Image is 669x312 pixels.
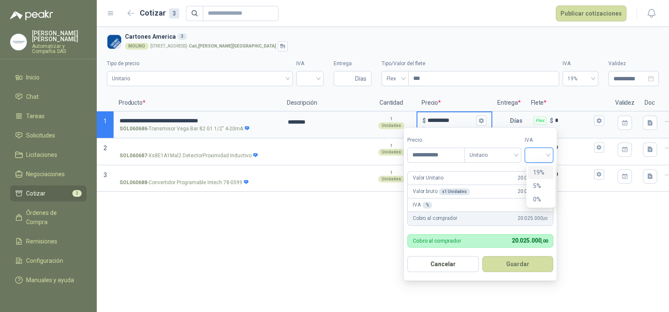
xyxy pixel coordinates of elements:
span: 20.025.000 [518,174,548,182]
p: $ [422,126,486,134]
label: IVA [525,136,553,144]
span: 3 [104,172,107,178]
span: Remisiones [26,237,57,246]
span: Días [355,71,366,86]
p: Cobro al comprador [413,214,457,222]
p: 1 [390,143,393,149]
div: % [422,202,433,209]
span: Licitaciones [26,150,57,159]
button: Flex $ [594,143,604,153]
p: [STREET_ADDRESS] - [150,44,276,48]
button: Guardar [482,256,554,272]
span: ,00 [541,238,548,244]
button: $$20.025.000,00 [476,116,486,126]
p: 1 [390,169,393,176]
a: Inicio [10,69,87,85]
span: 19% [568,72,593,85]
p: Días [510,112,526,129]
span: 20.025.000 [425,127,457,132]
p: Cantidad [366,95,417,111]
a: Órdenes de Compra [10,205,87,230]
a: Licitaciones [10,147,87,163]
input: Flex $ [555,117,592,124]
label: Entrega [334,60,372,68]
div: MOLINO [125,43,149,50]
p: Valor bruto [413,188,470,196]
span: ,00 [543,216,548,221]
p: IVA [413,201,432,209]
p: Precio [417,95,492,111]
p: Producto [114,95,282,111]
a: Remisiones [10,233,87,249]
button: Flex $ [594,169,604,180]
div: 0% [533,195,549,204]
p: - Convertidor Programable Intech 78-0599 [119,179,249,187]
label: IVA [296,60,324,68]
div: 3 [178,33,187,40]
img: Company Logo [107,34,122,49]
span: Cotizar [26,189,45,198]
div: Unidades [378,122,404,129]
p: $ [550,116,553,125]
label: IVA [563,60,598,68]
button: Cancelar [407,256,479,272]
a: Cotizar3 [10,185,87,201]
span: Manuales y ayuda [26,275,74,285]
a: Negociaciones [10,166,87,182]
label: Precio [407,136,465,144]
strong: SOL060686 [119,125,147,133]
h3: Cartones America [125,32,656,41]
span: Negociaciones [26,169,65,179]
span: 2 [104,145,107,151]
span: Unitario [112,72,288,85]
div: Flex [534,116,547,125]
div: Unidades [378,149,404,156]
input: Flex $ [555,144,592,151]
a: Manuales y ayuda [10,272,87,288]
div: 5% [528,179,554,193]
span: 20.025.000 [518,188,548,196]
p: Flete [526,95,610,111]
p: [PERSON_NAME] [PERSON_NAME] [32,30,87,42]
a: Chat [10,89,87,105]
p: 1 [390,116,393,122]
button: Publicar cotizaciones [556,5,627,21]
label: Tipo/Valor del flete [382,60,559,68]
div: x 1 Unidades [439,188,470,195]
label: Validez [608,60,659,68]
input: SOL060687-Xs8E1A1Mal2 DetectorProximidad Inductivo [119,145,276,151]
img: Logo peakr [10,10,53,20]
div: 5% [533,181,549,190]
span: Flex [387,72,404,85]
img: Company Logo [11,34,27,50]
span: 3 [72,190,82,197]
p: - Transmisor Vega Bar 82 G1 1/2" 4-20mA [119,125,250,133]
div: 0% [528,193,554,206]
span: Configuración [26,256,63,265]
span: Órdenes de Compra [26,208,79,227]
div: 3 [169,8,179,19]
a: Tareas [10,108,87,124]
span: Solicitudes [26,131,55,140]
span: Tareas [26,111,45,121]
input: SOL060688-Convertidor Programable Intech 78-0599 [119,172,276,178]
strong: Cali , [PERSON_NAME][GEOGRAPHIC_DATA] [189,44,276,48]
p: Doc [640,95,661,111]
p: Cobro al comprador [413,238,461,243]
strong: SOL060688 [119,179,147,187]
p: Entrega [492,95,526,111]
button: Flex $ [594,116,604,126]
div: 19% [528,166,554,179]
h2: Cotizar [140,7,179,19]
span: Unitario [470,149,516,161]
a: Configuración [10,253,87,269]
p: Valor Unitario [413,174,443,182]
p: Validez [610,95,640,111]
input: Flex $ [555,171,592,177]
input: SOL060686-Transmisor Vega Bar 82 G1 1/2" 4-20mA [119,118,276,124]
p: - Xs8E1A1Mal2 DetectorProximidad Inductivo [119,152,258,160]
p: Automatizar y Compañia SAS [32,44,87,54]
span: Chat [26,92,39,101]
label: Tipo de precio [107,60,293,68]
span: 20.025.000 [512,237,548,244]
